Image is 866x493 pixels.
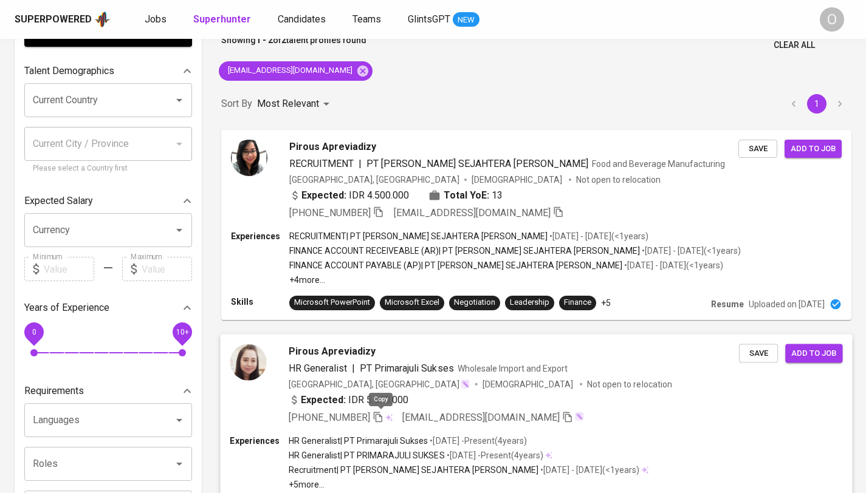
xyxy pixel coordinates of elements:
[32,328,36,336] span: 0
[472,174,564,186] span: [DEMOGRAPHIC_DATA]
[24,384,84,398] p: Requirements
[256,35,273,45] b: 1 - 2
[352,361,355,375] span: |
[294,297,370,308] div: Microsoft PowerPoint
[289,207,371,219] span: [PHONE_NUMBER]
[145,12,169,27] a: Jobs
[24,301,109,315] p: Years of Experience
[171,222,188,239] button: Open
[278,12,328,27] a: Candidates
[231,140,267,176] img: 6994e9b3a8e1a5dd64b882010d0fdf52.jpg
[257,97,319,111] p: Most Relevant
[289,274,741,286] p: +4 more ...
[289,188,409,203] div: IDR 4.500.000
[739,344,778,362] button: Save
[15,10,111,29] a: Superpoweredapp logo
[352,13,381,25] span: Teams
[289,392,409,407] div: IDR 5.000.000
[601,297,611,309] p: +5
[785,140,842,158] button: Add to job
[769,34,820,56] button: Clear All
[774,38,815,53] span: Clear All
[219,61,373,81] div: [EMAIL_ADDRESS][DOMAIN_NAME]
[221,97,252,111] p: Sort By
[444,188,489,203] b: Total YoE:
[44,257,94,281] input: Value
[711,298,744,310] p: Resume
[176,328,188,336] span: 10+
[24,189,192,213] div: Expected Salary
[510,297,549,308] div: Leadership
[257,93,334,115] div: Most Relevant
[289,230,548,242] p: RECRUITMENT | PT [PERSON_NAME] SEJAHTERA [PERSON_NAME]
[24,194,93,208] p: Expected Salary
[428,435,526,447] p: • [DATE] - Present ( 4 years )
[94,10,111,29] img: app logo
[145,13,167,25] span: Jobs
[352,12,383,27] a: Teams
[745,346,772,360] span: Save
[231,296,289,308] p: Skills
[622,259,723,271] p: • [DATE] - [DATE] ( <1 years )
[289,362,347,373] span: HR Generalist
[738,140,777,158] button: Save
[289,411,370,423] span: [PHONE_NUMBER]
[33,163,184,175] p: Please select a Country first
[749,298,825,310] p: Uploaded on [DATE]
[366,158,588,169] span: PT [PERSON_NAME] SEJAHTERA [PERSON_NAME]
[289,140,376,154] span: Pirous Apreviadizy
[394,207,551,219] span: [EMAIL_ADDRESS][DOMAIN_NAME]
[791,346,836,360] span: Add to job
[454,297,495,308] div: Negotiation
[171,412,188,429] button: Open
[231,230,289,242] p: Experiences
[807,94,826,114] button: page 1
[289,449,445,461] p: HR Generalist | PT PRIMARAJULI SUKSES
[592,159,725,169] span: Food and Beverage Manufacturing
[538,464,639,476] p: • [DATE] - [DATE] ( <1 years )
[576,174,661,186] p: Not open to relocation
[820,7,844,32] div: O
[24,379,192,403] div: Requirements
[221,34,366,56] p: Showing of talent profiles found
[230,435,288,447] p: Experiences
[24,296,192,320] div: Years of Experience
[640,245,741,257] p: • [DATE] - [DATE] ( <1 years )
[289,158,354,169] span: RECRUITMENT
[15,13,92,27] div: Superpowered
[193,12,253,27] a: Superhunter
[278,13,326,25] span: Candidates
[483,378,575,390] span: [DEMOGRAPHIC_DATA]
[301,188,346,203] b: Expected:
[301,392,346,407] b: Expected:
[402,411,560,423] span: [EMAIL_ADDRESS][DOMAIN_NAME]
[289,174,459,186] div: [GEOGRAPHIC_DATA], [GEOGRAPHIC_DATA]
[492,188,503,203] span: 13
[289,344,376,358] span: Pirous Apreviadizy
[289,245,640,257] p: FINANCE ACCOUNT RECEIVEABLE (AR) | PT [PERSON_NAME] SEJAHTERA [PERSON_NAME]
[24,64,114,78] p: Talent Demographics
[360,362,453,373] span: PT Primarajuli Sukses
[445,449,543,461] p: • [DATE] - Present ( 4 years )
[408,12,479,27] a: GlintsGPT NEW
[453,14,479,26] span: NEW
[171,92,188,109] button: Open
[289,478,649,491] p: +5 more ...
[219,65,360,76] span: [EMAIL_ADDRESS][DOMAIN_NAME]
[142,257,192,281] input: Value
[289,378,470,390] div: [GEOGRAPHIC_DATA], [GEOGRAPHIC_DATA]
[548,230,648,242] p: • [DATE] - [DATE] ( <1 years )
[782,94,851,114] nav: pagination navigation
[281,35,286,45] b: 2
[461,379,470,389] img: magic_wand.svg
[574,411,584,421] img: magic_wand.svg
[289,464,538,476] p: Recruitment | PT [PERSON_NAME] SEJAHTERA [PERSON_NAME]
[221,130,851,320] a: Pirous ApreviadizyRECRUITMENT|PT [PERSON_NAME] SEJAHTERA [PERSON_NAME]Food and Beverage Manufactu...
[408,13,450,25] span: GlintsGPT
[385,297,439,308] div: Microsoft Excel
[791,142,836,156] span: Add to job
[458,363,568,373] span: Wholesale Import and Export
[587,378,672,390] p: Not open to relocation
[24,59,192,83] div: Talent Demographics
[289,259,622,271] p: FINANCE ACCOUNT PAYABLE (AP) | PT [PERSON_NAME] SEJAHTERA [PERSON_NAME]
